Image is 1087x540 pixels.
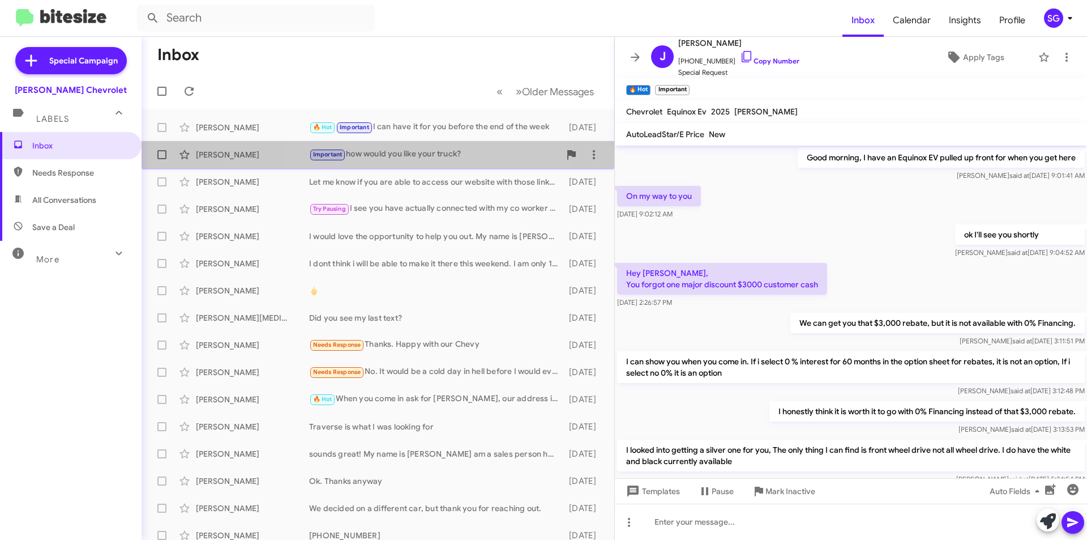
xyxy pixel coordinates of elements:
[1011,425,1031,433] span: said at
[626,107,662,117] span: Chevrolet
[309,202,563,215] div: I see you have actually connected with my co worker [PERSON_NAME], She will be able to help you o...
[196,203,309,215] div: [PERSON_NAME]
[1009,171,1029,180] span: said at
[678,36,799,50] span: [PERSON_NAME]
[340,124,369,131] span: Important
[36,254,59,265] span: More
[617,186,701,206] p: On my way to you
[740,57,799,65] a: Copy Number
[615,481,689,501] button: Templates
[490,80,601,103] nav: Page navigation example
[563,448,605,460] div: [DATE]
[842,4,884,37] a: Inbox
[563,475,605,487] div: [DATE]
[196,258,309,269] div: [PERSON_NAME]
[309,312,563,324] div: Did you see my last text?
[563,122,605,133] div: [DATE]
[678,67,799,78] span: Special Request
[1009,475,1029,483] span: said at
[1008,248,1028,257] span: said at
[667,107,707,117] span: Equinox Ev
[617,351,1085,383] p: I can show you when you come in. If i select 0 % interest for 60 months in the option sheet for r...
[1011,386,1030,395] span: said at
[313,124,332,131] span: 🔥 Hot
[790,313,1085,333] p: We can get you that $3,000 rebate, but it is not available with 0% Financing.
[490,80,510,103] button: Previous
[32,194,96,206] span: All Conversations
[157,46,199,64] h1: Inbox
[196,394,309,405] div: [PERSON_NAME]
[963,47,1004,67] span: Apply Tags
[1044,8,1063,28] div: SG
[563,285,605,296] div: [DATE]
[798,147,1085,168] p: Good morning, I have an Equinox EV pulled up front for when you get here
[624,481,680,501] span: Templates
[196,421,309,432] div: [PERSON_NAME]
[917,47,1033,67] button: Apply Tags
[49,55,118,66] span: Special Campaign
[940,4,990,37] a: Insights
[990,481,1044,501] span: Auto Fields
[563,394,605,405] div: [DATE]
[960,337,1085,345] span: [PERSON_NAME] [DATE] 3:11:51 PM
[884,4,940,37] a: Calendar
[313,396,332,403] span: 🔥 Hot
[15,84,127,96] div: [PERSON_NAME] Chevrolet
[309,448,563,460] div: sounds great! My name is [PERSON_NAME] am a sales person here at the dealership. My phone number ...
[313,341,361,348] span: Needs Response
[36,114,69,124] span: Labels
[309,503,563,514] div: We decided on a different car, but thank you for reaching out.
[309,365,563,379] div: No. It would be a cold day in hell before I would ever do business with you guys again
[309,475,563,487] div: Ok. Thanks anyway
[15,47,127,74] a: Special Campaign
[497,84,503,99] span: «
[196,231,309,242] div: [PERSON_NAME]
[309,231,563,242] div: I would love the opportunity to help you out. My name is [PERSON_NAME] am part of the sales team ...
[196,475,309,487] div: [PERSON_NAME]
[509,80,601,103] button: Next
[196,448,309,460] div: [PERSON_NAME]
[626,85,651,95] small: 🔥 Hot
[617,263,827,295] p: Hey [PERSON_NAME], You forgot one major discount $3000 customer cash
[957,171,1085,180] span: [PERSON_NAME] [DATE] 9:01:41 AM
[313,151,343,158] span: Important
[955,224,1085,245] p: ok I'll see you shortly
[955,248,1085,257] span: [PERSON_NAME] [DATE] 9:04:52 AM
[32,167,129,178] span: Needs Response
[309,176,563,188] div: Let me know if you are able to access our website with those links, I may have to text them off m...
[196,176,309,188] div: [PERSON_NAME]
[617,210,673,218] span: [DATE] 9:02:12 AM
[626,129,704,139] span: AutoLeadStar/E Price
[196,312,309,324] div: [PERSON_NAME][MEDICAL_DATA]
[563,203,605,215] div: [DATE]
[563,176,605,188] div: [DATE]
[196,122,309,133] div: [PERSON_NAME]
[563,503,605,514] div: [DATE]
[32,140,129,151] span: Inbox
[678,50,799,67] span: [PHONE_NUMBER]
[765,481,815,501] span: Mark Inactive
[516,84,522,99] span: »
[309,421,563,432] div: Traverse is what I was looking for
[196,339,309,351] div: [PERSON_NAME]
[1034,8,1075,28] button: SG
[711,107,730,117] span: 2025
[1012,337,1032,345] span: said at
[743,481,824,501] button: Mark Inactive
[196,285,309,296] div: [PERSON_NAME]
[563,367,605,378] div: [DATE]
[563,231,605,242] div: [DATE]
[309,393,563,406] div: When you come in ask for [PERSON_NAME], our address is [STREET_ADDRESS]
[956,475,1085,483] span: [PERSON_NAME] [DATE] 5:24:54 PM
[958,425,1085,433] span: [PERSON_NAME] [DATE] 3:13:53 PM
[712,481,734,501] span: Pause
[313,205,346,212] span: Try Pausing
[563,312,605,324] div: [DATE]
[563,339,605,351] div: [DATE]
[689,481,743,501] button: Pause
[990,4,1034,37] a: Profile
